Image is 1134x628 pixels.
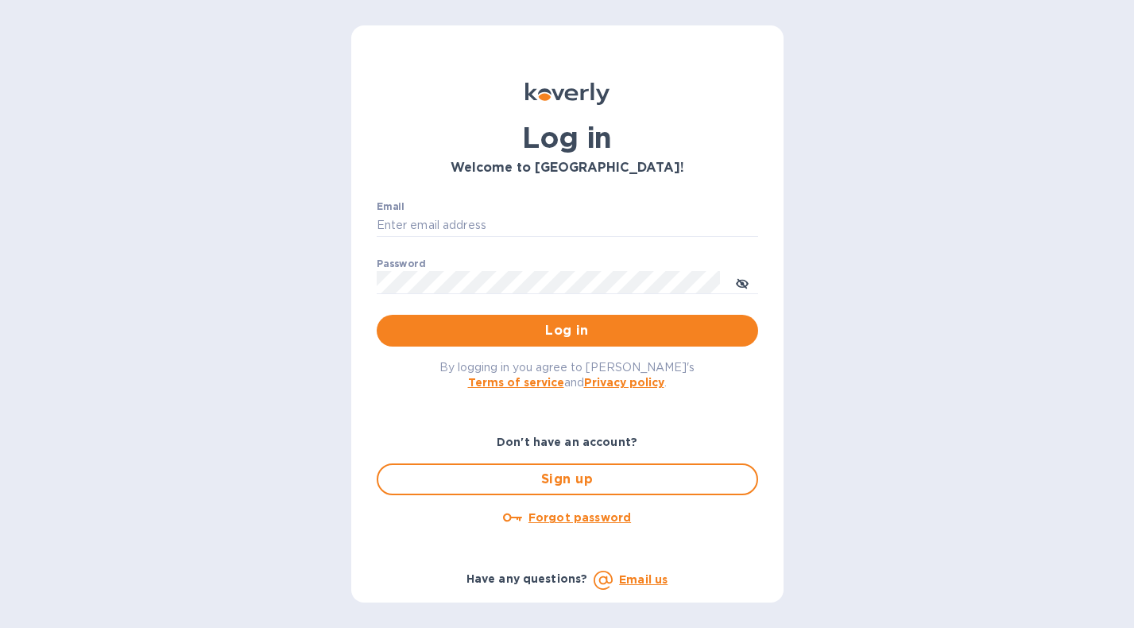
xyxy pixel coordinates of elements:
[377,259,425,269] label: Password
[377,463,758,495] button: Sign up
[377,161,758,176] h3: Welcome to [GEOGRAPHIC_DATA]!
[377,202,404,211] label: Email
[391,470,744,489] span: Sign up
[439,361,695,389] span: By logging in you agree to [PERSON_NAME]'s and .
[584,376,664,389] a: Privacy policy
[377,121,758,154] h1: Log in
[726,266,758,298] button: toggle password visibility
[468,376,564,389] a: Terms of service
[377,214,758,238] input: Enter email address
[525,83,610,105] img: Koverly
[377,315,758,347] button: Log in
[389,321,745,340] span: Log in
[466,572,588,585] b: Have any questions?
[497,436,637,448] b: Don't have an account?
[619,573,668,586] a: Email us
[528,511,631,524] u: Forgot password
